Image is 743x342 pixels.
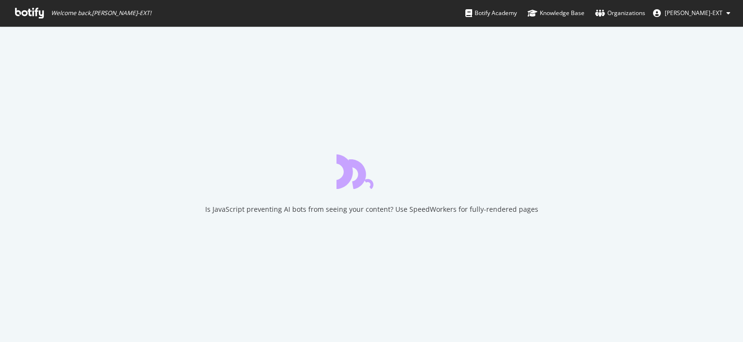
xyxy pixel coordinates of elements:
[336,154,407,189] div: animation
[528,8,584,18] div: Knowledge Base
[645,5,738,21] button: [PERSON_NAME]-EXT
[595,8,645,18] div: Organizations
[665,9,723,17] span: Eric DIALLO-EXT
[205,205,538,214] div: Is JavaScript preventing AI bots from seeing your content? Use SpeedWorkers for fully-rendered pages
[51,9,151,17] span: Welcome back, [PERSON_NAME]-EXT !
[465,8,517,18] div: Botify Academy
